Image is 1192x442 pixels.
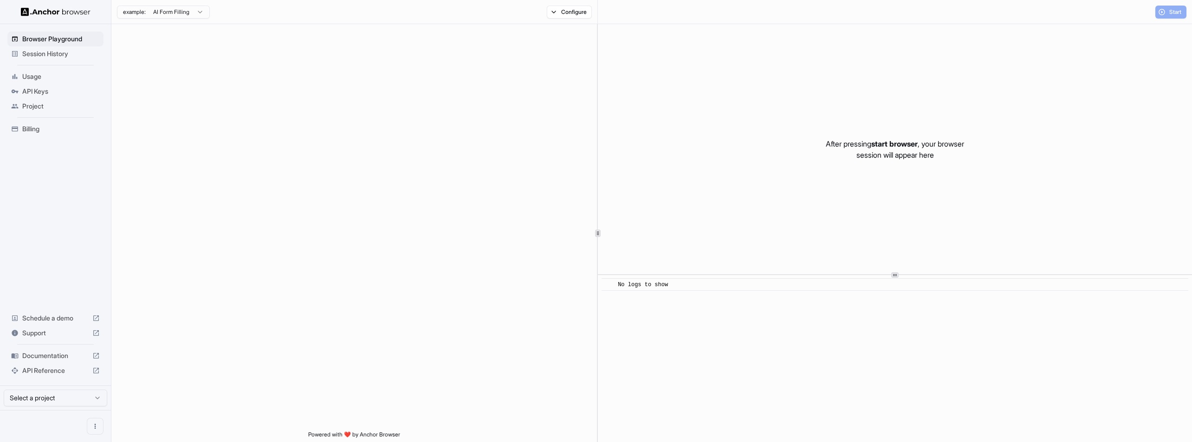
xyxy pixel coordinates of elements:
span: Browser Playground [22,34,100,44]
div: Usage [7,69,104,84]
button: Open menu [87,418,104,435]
span: Schedule a demo [22,314,89,323]
p: After pressing , your browser session will appear here [826,138,964,160]
div: Billing [7,122,104,136]
span: Usage [22,72,100,81]
span: No logs to show [618,282,668,288]
div: Project [7,99,104,114]
span: API Keys [22,87,100,96]
span: ​ [606,280,611,289]
span: API Reference [22,366,89,375]
div: Support [7,326,104,340]
img: Anchor Logo [21,7,91,16]
div: API Reference [7,363,104,378]
div: Documentation [7,348,104,363]
span: Project [22,102,100,111]
span: example: [123,8,146,16]
span: Billing [22,124,100,134]
div: Session History [7,46,104,61]
button: Configure [547,6,592,19]
span: Powered with ❤️ by Anchor Browser [308,431,400,442]
div: Schedule a demo [7,311,104,326]
span: start browser [871,139,918,148]
span: Support [22,328,89,338]
div: API Keys [7,84,104,99]
span: Documentation [22,351,89,360]
div: Browser Playground [7,32,104,46]
span: Session History [22,49,100,58]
